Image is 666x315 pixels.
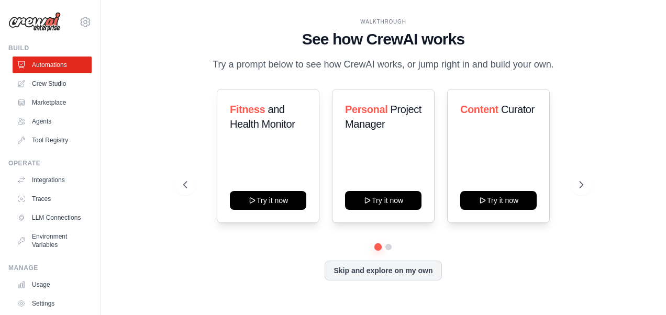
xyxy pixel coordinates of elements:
a: Traces [13,190,92,207]
a: Agents [13,113,92,130]
h1: See how CrewAI works [183,30,584,49]
a: Automations [13,57,92,73]
div: Manage [8,264,92,272]
button: Try it now [460,191,537,210]
a: Settings [13,295,92,312]
a: LLM Connections [13,209,92,226]
span: Personal [345,104,387,115]
span: Project Manager [345,104,421,130]
p: Try a prompt below to see how CrewAI works, or jump right in and build your own. [207,57,559,72]
div: WALKTHROUGH [183,18,584,26]
div: Build [8,44,92,52]
img: Logo [8,12,61,32]
a: Usage [13,276,92,293]
span: Fitness [230,104,265,115]
button: Skip and explore on my own [325,261,441,280]
a: Integrations [13,172,92,188]
a: Crew Studio [13,75,92,92]
a: Marketplace [13,94,92,111]
span: Curator [501,104,535,115]
a: Tool Registry [13,132,92,149]
button: Try it now [230,191,306,210]
button: Try it now [345,191,421,210]
span: Content [460,104,498,115]
a: Environment Variables [13,228,92,253]
div: Operate [8,159,92,167]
